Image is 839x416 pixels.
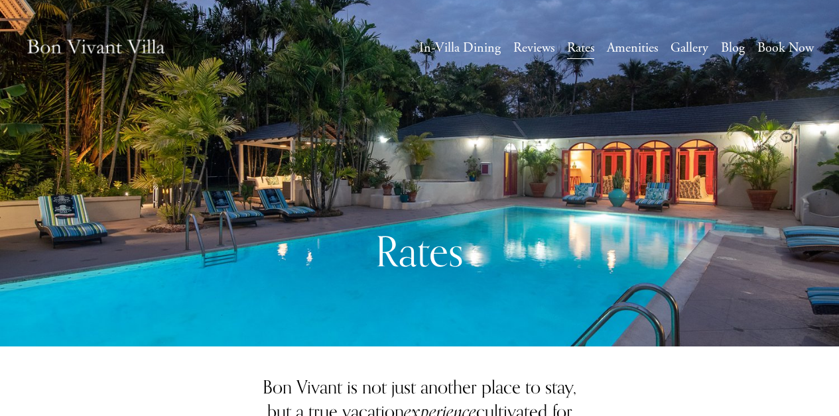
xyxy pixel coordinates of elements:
a: Reviews [513,36,554,60]
a: Gallery [671,36,708,60]
h1: Rates [324,226,515,277]
a: Rates [567,36,594,60]
a: Blog [721,36,745,60]
a: Amenities [607,36,658,60]
a: Book Now [757,36,814,60]
img: Caribbean Vacation Rental | Bon Vivant Villa [25,25,166,72]
a: In-Villa Dining [419,36,501,60]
